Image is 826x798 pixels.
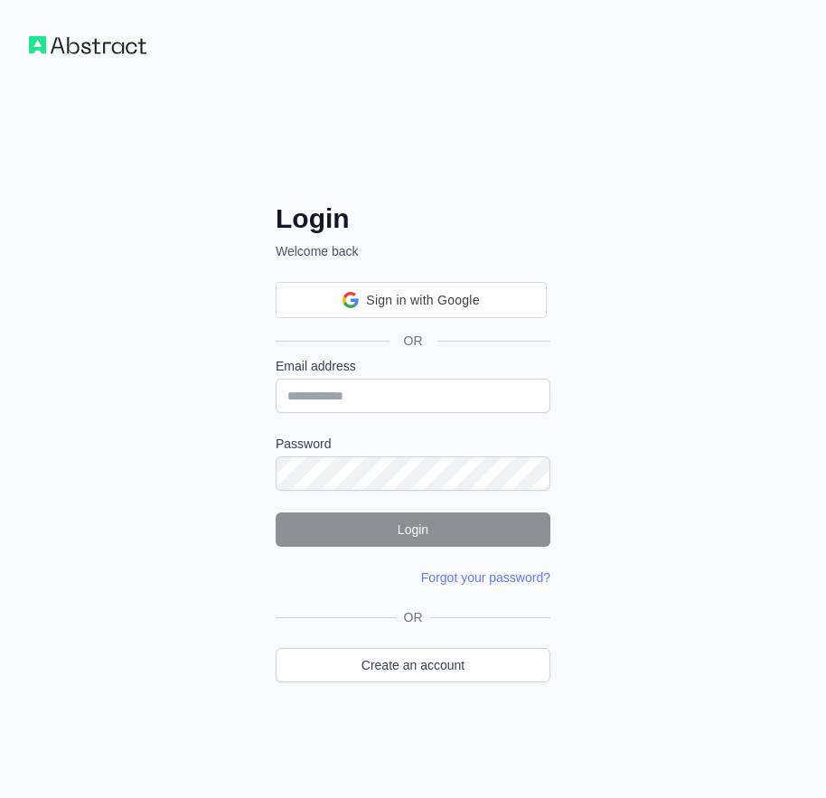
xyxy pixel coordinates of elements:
[276,282,547,318] div: Sign in with Google
[390,332,437,350] span: OR
[366,291,479,310] span: Sign in with Google
[397,608,430,626] span: OR
[29,36,146,54] img: Workflow
[276,357,550,375] label: Email address
[421,570,550,585] a: Forgot your password?
[276,435,550,453] label: Password
[276,242,550,260] p: Welcome back
[276,202,550,235] h2: Login
[276,648,550,682] a: Create an account
[276,512,550,547] button: Login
